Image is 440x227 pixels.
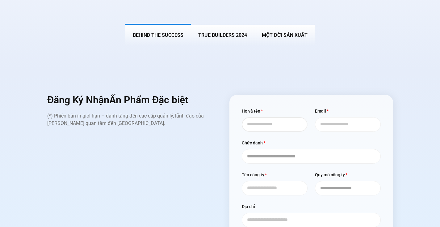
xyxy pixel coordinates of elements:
[242,171,267,181] label: Tên công ty
[262,32,308,38] span: MỘT ĐỜI SẢN XUẤT
[109,94,188,106] span: Ấn Phẩm Đặc biệt
[47,112,211,127] p: (*) Phiên bản in giới hạn – dành tặng đến các cấp quản lý, lãnh đạo của [PERSON_NAME] quan tâm đế...
[198,32,247,38] span: True Builders 2024
[242,203,255,213] label: Địa chỉ
[133,32,183,38] span: BEHIND THE SUCCESS
[315,107,329,117] label: Email
[315,171,348,181] label: Quy mô công ty
[242,107,263,117] label: Họ và tên
[242,139,266,149] label: Chức danh
[47,95,211,105] h2: Đăng Ký Nhận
